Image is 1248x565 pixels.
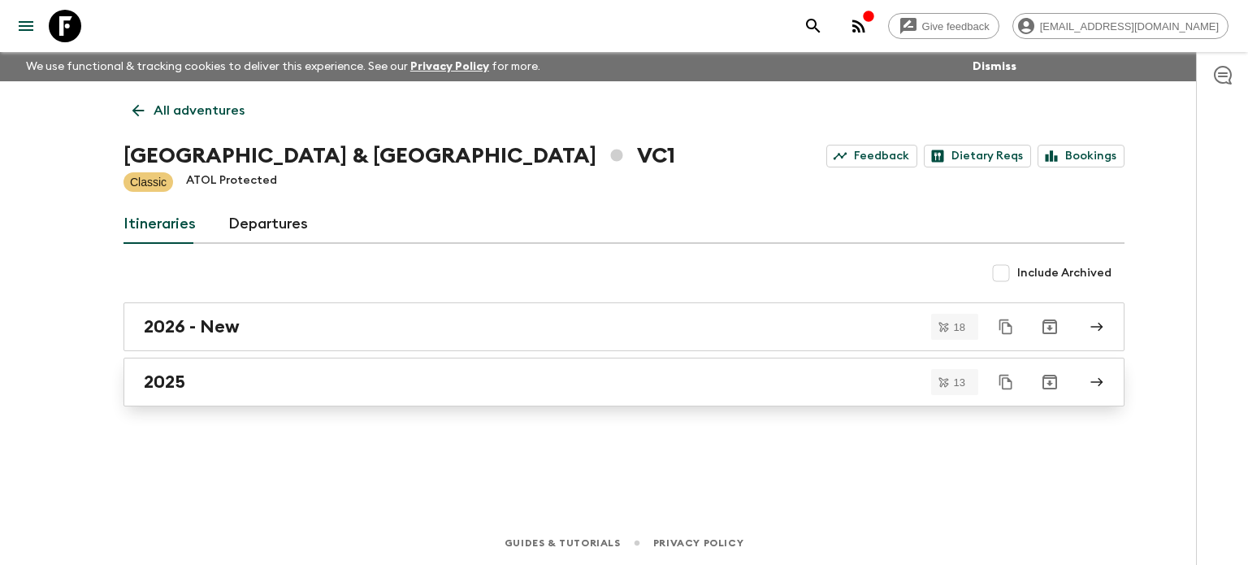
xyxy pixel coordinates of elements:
[1012,13,1228,39] div: [EMAIL_ADDRESS][DOMAIN_NAME]
[1033,311,1066,343] button: Archive
[410,61,489,72] a: Privacy Policy
[154,101,245,120] p: All adventures
[123,140,675,172] h1: [GEOGRAPHIC_DATA] & [GEOGRAPHIC_DATA] VC1
[186,172,277,192] p: ATOL Protected
[826,145,917,167] a: Feedback
[130,174,167,190] p: Classic
[123,358,1124,406] a: 2025
[505,534,621,552] a: Guides & Tutorials
[924,145,1031,167] a: Dietary Reqs
[123,205,196,244] a: Itineraries
[991,312,1020,341] button: Duplicate
[10,10,42,42] button: menu
[888,13,999,39] a: Give feedback
[991,367,1020,397] button: Duplicate
[1017,265,1111,281] span: Include Archived
[123,94,253,127] a: All adventures
[944,377,975,388] span: 13
[19,52,547,81] p: We use functional & tracking cookies to deliver this experience. See our for more.
[913,20,999,33] span: Give feedback
[144,372,185,393] h2: 2025
[968,55,1020,78] button: Dismiss
[123,302,1124,351] a: 2026 - New
[944,322,975,332] span: 18
[653,534,743,552] a: Privacy Policy
[1033,366,1066,398] button: Archive
[1031,20,1228,33] span: [EMAIL_ADDRESS][DOMAIN_NAME]
[228,205,308,244] a: Departures
[797,10,830,42] button: search adventures
[144,316,240,337] h2: 2026 - New
[1038,145,1124,167] a: Bookings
